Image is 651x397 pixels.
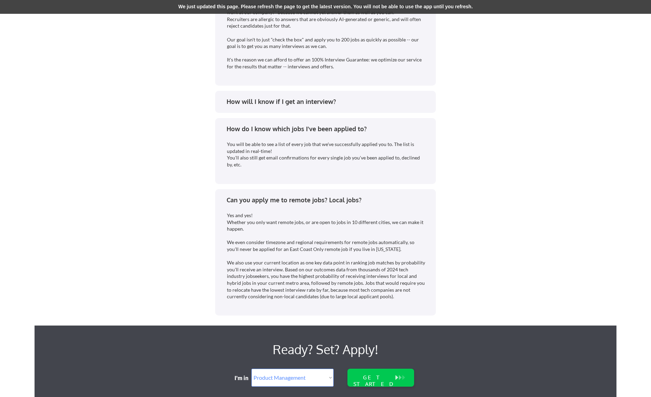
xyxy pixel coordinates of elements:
div: Can you apply me to remote jobs? Local jobs? [227,196,429,204]
div: Ready? Set? Apply! [131,339,520,359]
div: Yes and yes! Whether you only want remote jobs, or are open to jobs in 10 different cities, we ca... [227,212,426,300]
div: GET STARTED [352,374,396,387]
div: How will I know if I get an interview? [227,97,429,106]
div: I'm in [234,374,253,382]
div: We currently skip any applications with open-ended questions like "why do you want to work at our... [227,2,425,70]
div: You will be able to see a list of every job that we've successfully applied you to. The list is u... [227,141,425,168]
div: How do I know which jobs I've been applied to? [227,125,429,133]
